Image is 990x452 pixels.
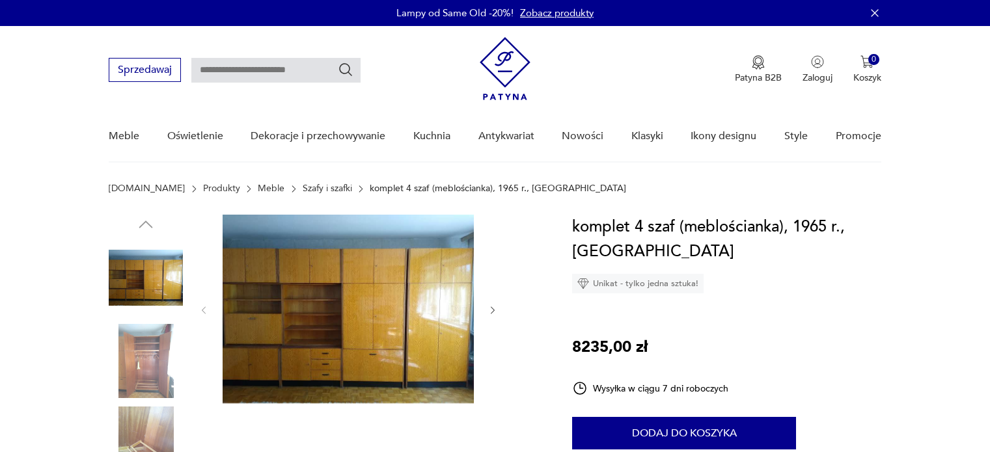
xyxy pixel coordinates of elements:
a: Promocje [836,111,881,161]
div: Unikat - tylko jedna sztuka! [572,274,704,293]
img: Zdjęcie produktu komplet 4 szaf (meblościanka), 1965 r., Węgry [223,215,474,403]
img: Ikona diamentu [577,278,589,289]
div: 0 [868,54,879,65]
p: 8235,00 zł [572,335,648,360]
a: Style [784,111,808,161]
a: Klasyki [631,111,663,161]
a: Dekoracje i przechowywanie [251,111,385,161]
a: Ikona medaluPatyna B2B [735,55,782,84]
button: Dodaj do koszyka [572,417,796,449]
img: Zdjęcie produktu komplet 4 szaf (meblościanka), 1965 r., Węgry [109,324,183,398]
button: 0Koszyk [853,55,881,84]
a: Produkty [203,183,240,194]
a: Kuchnia [413,111,450,161]
img: Ikonka użytkownika [811,55,824,68]
button: Sprzedawaj [109,58,181,82]
a: Antykwariat [478,111,534,161]
button: Szukaj [338,62,353,77]
a: Szafy i szafki [303,183,352,194]
img: Zdjęcie produktu komplet 4 szaf (meblościanka), 1965 r., Węgry [109,241,183,315]
a: Oświetlenie [167,111,223,161]
p: Koszyk [853,72,881,84]
p: Zaloguj [803,72,832,84]
p: Patyna B2B [735,72,782,84]
a: [DOMAIN_NAME] [109,183,185,194]
p: komplet 4 szaf (meblościanka), 1965 r., [GEOGRAPHIC_DATA] [370,183,626,194]
h1: komplet 4 szaf (meblościanka), 1965 r., [GEOGRAPHIC_DATA] [572,215,881,264]
img: Patyna - sklep z meblami i dekoracjami vintage [480,37,530,100]
p: Lampy od Same Old -20%! [396,7,514,20]
a: Meble [258,183,284,194]
button: Patyna B2B [735,55,782,84]
a: Sprzedawaj [109,66,181,75]
a: Ikony designu [691,111,756,161]
a: Nowości [562,111,603,161]
a: Zobacz produkty [520,7,594,20]
img: Ikona medalu [752,55,765,70]
a: Meble [109,111,139,161]
div: Wysyłka w ciągu 7 dni roboczych [572,380,728,396]
img: Ikona koszyka [860,55,873,68]
button: Zaloguj [803,55,832,84]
